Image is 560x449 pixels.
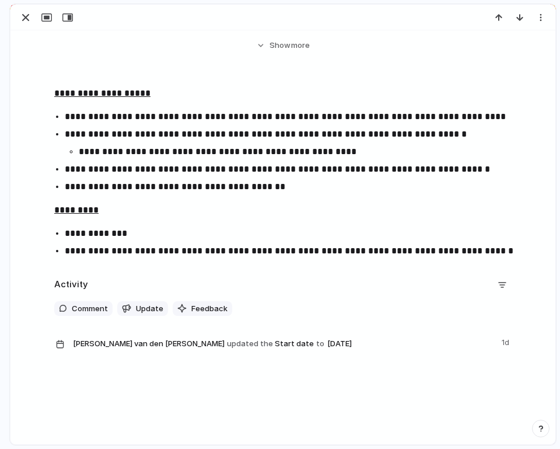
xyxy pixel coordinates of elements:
button: Update [117,301,168,316]
span: Start date [73,335,495,352]
span: more [291,40,310,51]
span: 1d [502,335,512,349]
button: Comment [54,301,113,316]
span: [DATE] [324,337,355,351]
span: Update [136,303,163,315]
button: Feedback [173,301,232,316]
span: to [316,338,324,350]
h2: Activity [54,278,88,291]
span: Feedback [191,303,228,315]
span: Comment [72,303,108,315]
span: [PERSON_NAME] van den [PERSON_NAME] [73,338,225,350]
span: updated the [227,338,273,350]
span: Show [269,40,290,51]
button: Showmore [54,35,512,56]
